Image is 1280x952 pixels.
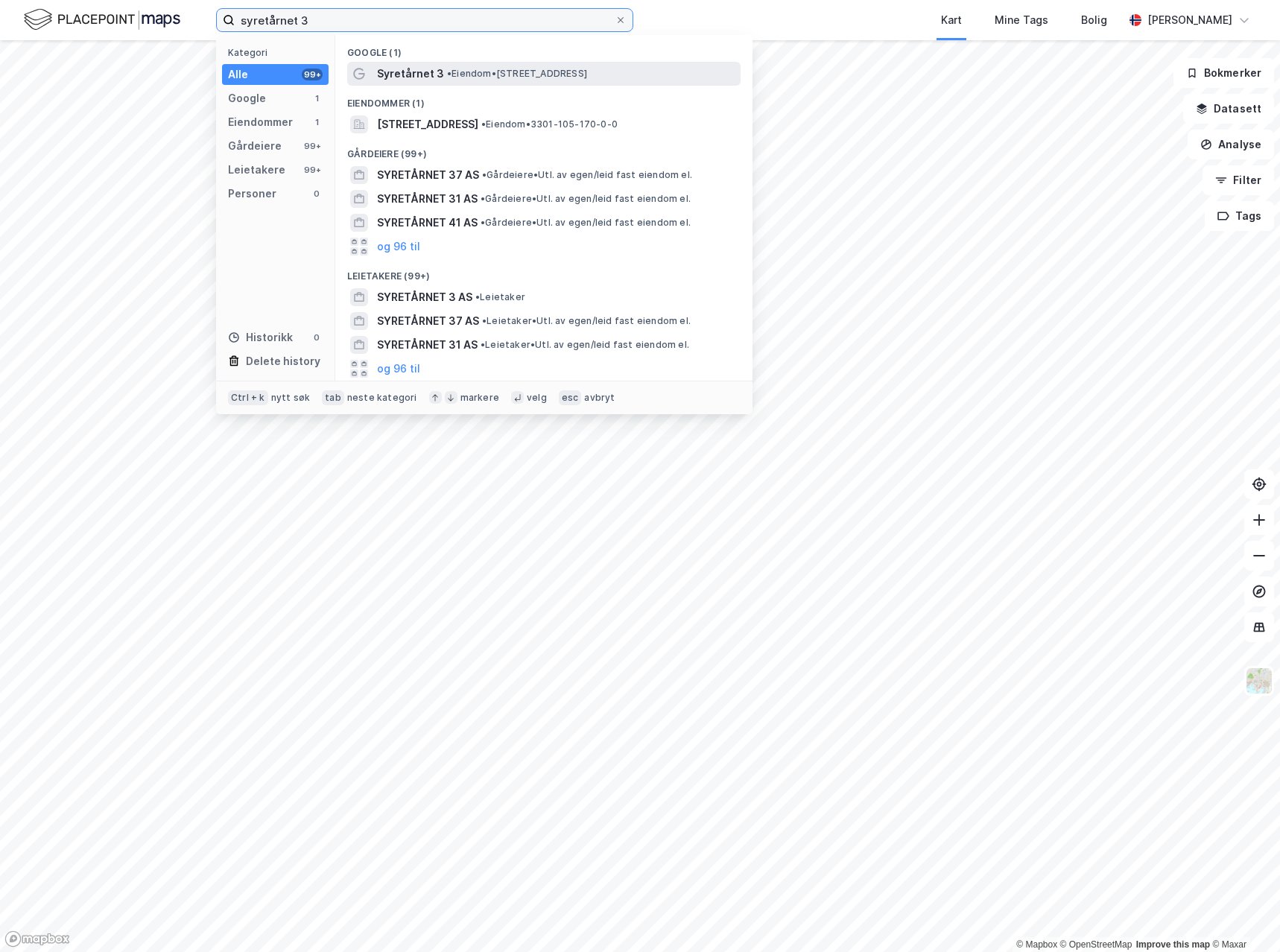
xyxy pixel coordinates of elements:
[228,113,293,131] div: Eiendommer
[377,288,472,306] span: SYRETÅRNET 3 AS
[482,169,487,180] span: •
[1060,939,1132,950] a: OpenStreetMap
[377,190,478,208] span: SYRETÅRNET 31 AS
[447,68,452,79] span: •
[481,217,691,229] span: Gårdeiere • Utl. av egen/leid fast eiendom el.
[228,329,293,346] div: Historikk
[1016,939,1057,950] a: Mapbox
[377,115,478,133] span: [STREET_ADDRESS]
[302,69,323,80] div: 99+
[228,137,282,155] div: Gårdeiere
[1245,667,1273,695] img: Z
[481,118,486,130] span: •
[1081,11,1107,29] div: Bolig
[228,390,268,405] div: Ctrl + k
[481,118,618,130] span: Eiendom • 3301-105-170-0-0
[311,331,323,343] div: 0
[235,9,615,31] input: Søk på adresse, matrikkel, gårdeiere, leietakere eller personer
[311,188,323,200] div: 0
[482,315,691,327] span: Leietaker • Utl. av egen/leid fast eiendom el.
[4,930,70,948] a: Mapbox homepage
[475,291,525,303] span: Leietaker
[228,161,285,179] div: Leietakere
[481,339,485,350] span: •
[475,291,480,302] span: •
[481,193,485,204] span: •
[311,116,323,128] div: 1
[1183,94,1274,124] button: Datasett
[302,164,323,176] div: 99+
[335,35,753,62] div: Google (1)
[1173,58,1274,88] button: Bokmerker
[482,169,692,181] span: Gårdeiere • Utl. av egen/leid fast eiendom el.
[559,390,582,405] div: esc
[1147,11,1232,29] div: [PERSON_NAME]
[1205,880,1280,952] iframe: Chat Widget
[228,66,248,83] div: Alle
[995,11,1048,29] div: Mine Tags
[941,11,962,29] div: Kart
[527,392,547,404] div: velg
[377,336,478,354] span: SYRETÅRNET 31 AS
[322,390,344,405] div: tab
[347,392,417,404] div: neste kategori
[246,352,320,370] div: Delete history
[377,360,420,378] button: og 96 til
[1203,165,1274,195] button: Filter
[377,312,479,330] span: SYRETÅRNET 37 AS
[302,140,323,152] div: 99+
[377,166,479,184] span: SYRETÅRNET 37 AS
[228,185,276,203] div: Personer
[1188,130,1274,159] button: Analyse
[1136,939,1210,950] a: Improve this map
[481,217,485,228] span: •
[335,258,753,285] div: Leietakere (99+)
[482,315,487,326] span: •
[24,7,180,33] img: logo.f888ab2527a4732fd821a326f86c7f29.svg
[447,68,587,80] span: Eiendom • [STREET_ADDRESS]
[377,238,420,256] button: og 96 til
[377,65,444,83] span: Syretårnet 3
[335,86,753,112] div: Eiendommer (1)
[377,214,478,232] span: SYRETÅRNET 41 AS
[1205,880,1280,952] div: Kontrollprogram for chat
[481,193,691,205] span: Gårdeiere • Utl. av egen/leid fast eiendom el.
[460,392,499,404] div: markere
[481,339,689,351] span: Leietaker • Utl. av egen/leid fast eiendom el.
[1205,201,1274,231] button: Tags
[271,392,311,404] div: nytt søk
[228,47,329,58] div: Kategori
[228,89,266,107] div: Google
[335,136,753,163] div: Gårdeiere (99+)
[311,92,323,104] div: 1
[584,392,615,404] div: avbryt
